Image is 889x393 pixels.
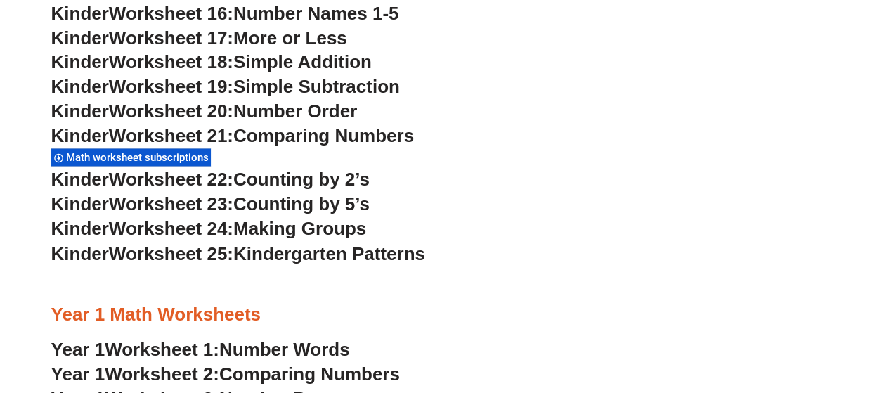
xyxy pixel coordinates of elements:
span: Comparing Numbers [219,363,400,384]
span: Number Order [233,101,357,122]
span: Worksheet 16: [109,3,233,24]
span: Kinder [51,243,109,264]
div: Math worksheet subscriptions [51,148,211,167]
span: Kinder [51,169,109,190]
span: Worksheet 19: [109,76,233,97]
span: Counting by 2’s [233,169,370,190]
h3: Year 1 Math Worksheets [51,302,838,326]
span: Kinder [51,218,109,239]
iframe: Chat Widget [655,234,889,393]
span: Kinder [51,27,109,49]
span: Kinder [51,125,109,146]
span: Worksheet 25: [109,243,233,264]
span: Worksheet 2: [105,363,219,384]
span: Kinder [51,76,109,97]
span: Kindergarten Patterns [233,243,425,264]
span: Worksheet 20: [109,101,233,122]
span: Comparing Numbers [233,125,414,146]
span: Worksheet 23: [109,193,233,214]
span: Kinder [51,193,109,214]
span: Simple Addition [233,51,372,72]
span: Worksheet 21: [109,125,233,146]
span: Worksheet 1: [105,338,219,359]
span: Simple Subtraction [233,76,400,97]
span: Worksheet 17: [109,27,233,49]
span: Number Names 1-5 [233,3,398,24]
span: Worksheet 18: [109,51,233,72]
span: Kinder [51,3,109,24]
span: Number Words [219,338,350,359]
a: Year 1Worksheet 2:Comparing Numbers [51,363,400,384]
span: More or Less [233,27,347,49]
a: Year 1Worksheet 1:Number Words [51,338,350,359]
span: Worksheet 22: [109,169,233,190]
span: Kinder [51,51,109,72]
span: Worksheet 24: [109,218,233,239]
span: Making Groups [233,218,366,239]
span: Math worksheet subscriptions [66,151,213,164]
span: Counting by 5’s [233,193,370,214]
span: Kinder [51,101,109,122]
